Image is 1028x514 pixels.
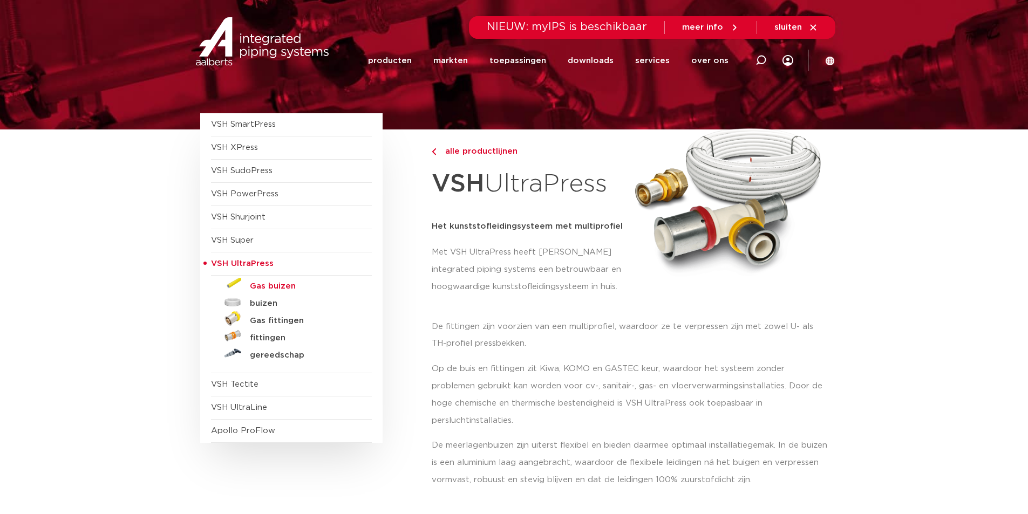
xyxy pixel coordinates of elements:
[211,293,372,310] a: buizen
[211,427,275,435] a: Apollo ProFlow
[211,276,372,293] a: Gas buizen
[211,403,267,412] a: VSH UltraLine
[211,345,372,362] a: gereedschap
[211,310,372,327] a: Gas fittingen
[782,49,793,72] div: my IPS
[368,40,412,81] a: producten
[432,244,627,296] p: Met VSH UltraPress heeft [PERSON_NAME] integrated piping systems een betrouwbaar en hoogwaardige ...
[432,172,485,196] strong: VSH
[211,213,265,221] a: VSH Shurjoint
[433,40,468,81] a: markten
[432,360,828,429] p: Op de buis en fittingen zit Kiwa, KOMO en GASTEC keur, waardoor het systeem zonder problemen gebr...
[250,299,357,309] h5: buizen
[211,327,372,345] a: fittingen
[682,23,723,31] span: meer info
[211,167,273,175] a: VSH SudoPress
[774,23,818,32] a: sluiten
[211,236,254,244] a: VSH Super
[568,40,614,81] a: downloads
[635,40,670,81] a: services
[432,145,627,158] a: alle productlijnen
[211,120,276,128] a: VSH SmartPress
[250,351,357,360] h5: gereedschap
[211,259,274,268] span: VSH UltraPress
[250,282,357,291] h5: Gas buizen
[250,333,357,343] h5: fittingen
[691,40,729,81] a: over ons
[211,190,278,198] a: VSH PowerPress
[432,437,828,489] p: De meerlagenbuizen zijn uiterst flexibel en bieden daarmee optimaal installatiegemak. In de buize...
[489,40,546,81] a: toepassingen
[250,316,357,326] h5: Gas fittingen
[682,23,739,32] a: meer info
[211,380,258,388] a: VSH Tectite
[774,23,802,31] span: sluiten
[432,318,828,353] p: De fittingen zijn voorzien van een multiprofiel, waardoor ze te verpressen zijn met zowel U- als ...
[432,148,436,155] img: chevron-right.svg
[487,22,647,32] span: NIEUW: myIPS is beschikbaar
[432,218,627,235] h5: Het kunststofleidingsysteem met multiprofiel
[211,143,258,152] a: VSH XPress
[368,40,729,81] nav: Menu
[432,163,627,205] h1: UltraPress
[439,147,518,155] span: alle productlijnen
